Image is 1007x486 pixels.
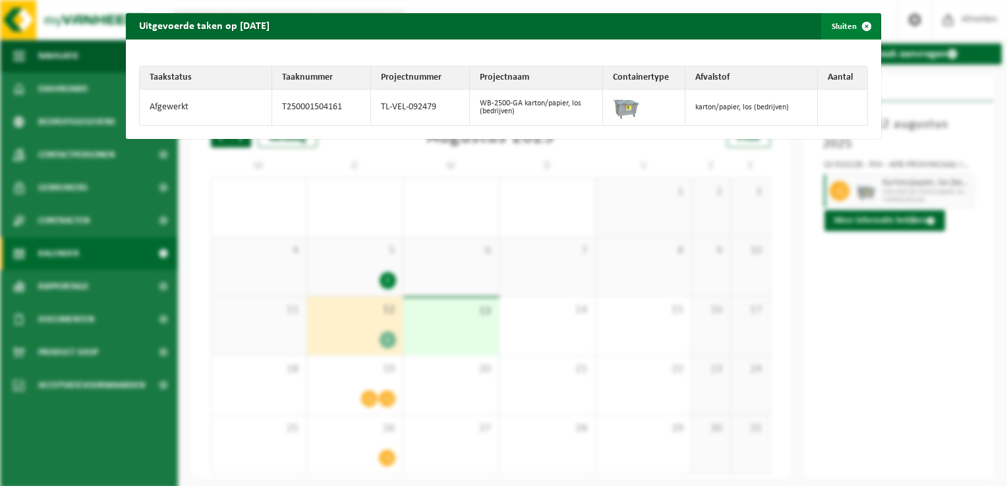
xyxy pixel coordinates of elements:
[470,90,602,125] td: WB-2500-GA karton/papier, los (bedrijven)
[685,90,818,125] td: karton/papier, los (bedrijven)
[613,93,639,119] img: WB-2500-GAL-GY-01
[371,67,470,90] th: Projectnummer
[821,13,880,40] button: Sluiten
[470,67,602,90] th: Projectnaam
[140,90,272,125] td: Afgewerkt
[603,67,685,90] th: Containertype
[685,67,818,90] th: Afvalstof
[818,67,867,90] th: Aantal
[272,90,371,125] td: T250001504161
[272,67,371,90] th: Taaknummer
[140,67,272,90] th: Taakstatus
[371,90,470,125] td: TL-VEL-092479
[126,13,283,38] h2: Uitgevoerde taken op [DATE]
